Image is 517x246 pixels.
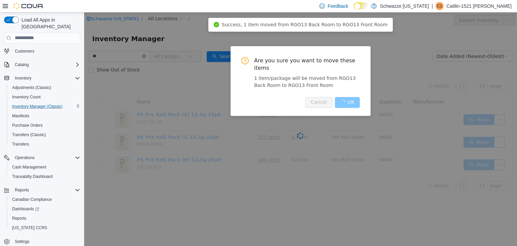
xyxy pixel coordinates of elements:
a: Inventory Manager (Classic) [9,102,65,111]
span: Reports [15,187,29,193]
span: Manifests [9,112,80,120]
span: Inventory Manager (Classic) [12,104,63,109]
span: Washington CCRS [9,224,80,232]
button: Transfers (Classic) [7,130,83,140]
button: Cash Management [7,162,83,172]
span: Transfers [12,142,29,147]
span: Transfers [9,140,80,148]
button: Canadian Compliance [7,195,83,204]
span: Inventory Count [9,93,80,101]
button: Adjustments (Classic) [7,83,83,92]
button: Inventory Count [7,92,83,102]
span: Canadian Compliance [12,197,52,202]
span: Dashboards [12,206,39,212]
span: Reports [12,216,26,221]
span: Operations [12,154,80,162]
div: 1 item/package will be moved from RGO13 Back Room to RGO13 Front Room [170,62,276,76]
span: Feedback [328,3,348,9]
button: Reports [12,186,32,194]
span: Inventory Count [12,94,41,100]
button: Inventory [1,73,83,83]
a: Customers [12,47,37,55]
i: icon: check-circle [130,9,135,15]
a: Canadian Compliance [9,195,55,204]
span: Dashboards [9,205,80,213]
span: Customers [15,49,34,54]
button: Cancel [221,85,248,95]
span: Transfers (Classic) [12,132,46,137]
span: Cash Management [12,164,46,170]
button: [US_STATE] CCRS [7,223,83,233]
span: Inventory [12,74,80,82]
span: Catalog [12,61,80,69]
span: Settings [12,237,80,246]
a: Settings [12,238,32,246]
a: Transfers (Classic) [9,131,48,139]
button: Operations [1,153,83,162]
span: Settings [15,239,29,244]
span: Catalog [15,62,29,67]
span: Traceabilty Dashboard [9,173,80,181]
span: Customers [12,47,80,55]
a: Adjustments (Classic) [9,84,54,92]
span: Load All Apps in [GEOGRAPHIC_DATA] [19,17,80,30]
span: Purchase Orders [12,123,43,128]
span: Operations [15,155,35,160]
span: Reports [9,214,80,222]
button: Purchase Orders [7,121,83,130]
button: Reports [1,185,83,195]
a: [US_STATE] CCRS [9,224,50,232]
span: Adjustments (Classic) [12,85,51,90]
button: Reports [7,214,83,223]
p: | [432,2,433,10]
div: Caitlin-1521 Noll [436,2,444,10]
span: Canadian Compliance [9,195,80,204]
button: Transfers [7,140,83,149]
a: Reports [9,214,29,222]
button: Traceabilty Dashboard [7,172,83,181]
span: Success, 1 item moved from RGO13 Back Room to RGO13 Front Room [138,9,304,15]
span: Reports [12,186,80,194]
a: Inventory Count [9,93,43,101]
span: Purchase Orders [9,121,80,129]
span: Inventory Manager (Classic) [9,102,80,111]
button: Catalog [12,61,31,69]
a: Purchase Orders [9,121,45,129]
i: icon: question-circle [157,44,165,52]
button: Inventory Manager (Classic) [7,102,83,111]
button: Catalog [1,60,83,69]
p: Schwazze [US_STATE] [380,2,429,10]
span: C1 [437,2,442,10]
p: Caitlin-1521 [PERSON_NAME] [446,2,512,10]
button: Customers [1,46,83,56]
a: Dashboards [9,205,42,213]
button: Operations [12,154,37,162]
span: Are you sure you want to move these items [170,44,276,60]
img: Cova [13,3,44,9]
span: [US_STATE] CCRS [12,225,47,230]
a: Traceabilty Dashboard [9,173,55,181]
span: Adjustments (Classic) [9,84,80,92]
a: Dashboards [7,204,83,214]
a: Cash Management [9,163,49,171]
span: Inventory [15,75,31,81]
input: Dark Mode [354,2,368,9]
span: Traceabilty Dashboard [12,174,53,179]
span: Transfers (Classic) [9,131,80,139]
button: Manifests [7,111,83,121]
a: Manifests [9,112,32,120]
span: Manifests [12,113,29,119]
span: Cash Management [9,163,80,171]
button: Inventory [12,74,34,82]
a: Transfers [9,140,32,148]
